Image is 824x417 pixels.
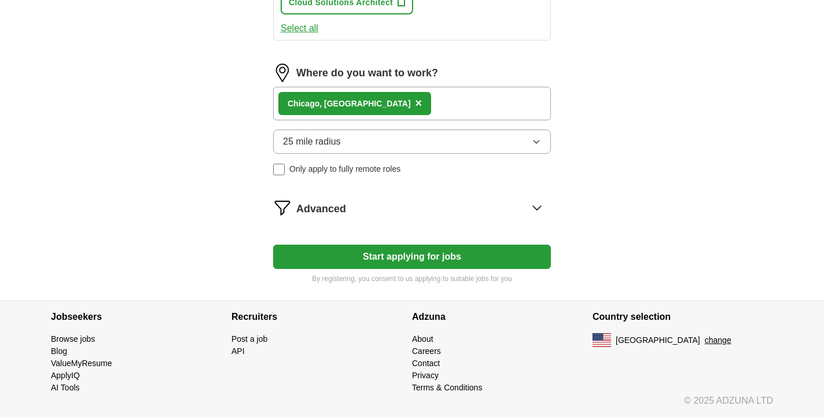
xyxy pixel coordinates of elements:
span: × [415,97,422,109]
a: Blog [51,346,67,356]
div: go, [GEOGRAPHIC_DATA] [288,98,411,110]
a: AI Tools [51,383,80,392]
a: Post a job [231,334,267,344]
button: 25 mile radius [273,130,551,154]
a: Privacy [412,371,439,380]
label: Where do you want to work? [296,65,438,81]
p: By registering, you consent to us applying to suitable jobs for you [273,274,551,284]
span: [GEOGRAPHIC_DATA] [616,334,700,346]
a: Terms & Conditions [412,383,482,392]
a: Browse jobs [51,334,95,344]
a: About [412,334,433,344]
h4: Country selection [593,301,773,333]
img: US flag [593,333,611,347]
button: change [705,334,731,346]
input: Only apply to fully remote roles [273,164,285,175]
strong: Chica [288,99,310,108]
button: Select all [281,21,318,35]
span: Advanced [296,201,346,217]
div: © 2025 ADZUNA LTD [42,394,782,417]
a: API [231,346,245,356]
span: Only apply to fully remote roles [289,163,400,175]
a: Careers [412,346,441,356]
a: Contact [412,359,440,368]
button: Start applying for jobs [273,245,551,269]
a: ApplyIQ [51,371,80,380]
a: ValueMyResume [51,359,112,368]
img: filter [273,198,292,217]
img: location.png [273,64,292,82]
button: × [415,95,422,112]
span: 25 mile radius [283,135,341,149]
